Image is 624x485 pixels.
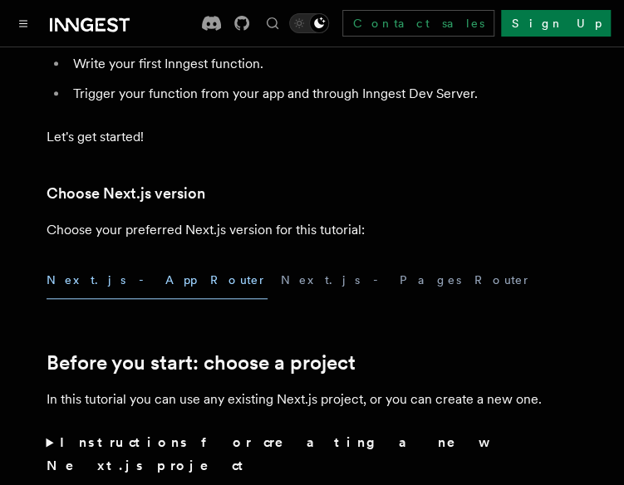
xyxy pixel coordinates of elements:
[68,52,578,76] li: Write your first Inngest function.
[342,10,494,37] a: Contact sales
[47,388,578,411] p: In this tutorial you can use any existing Next.js project, or you can create a new one.
[47,182,205,205] a: Choose Next.js version
[47,434,484,473] strong: Instructions for creating a new Next.js project
[47,218,578,242] p: Choose your preferred Next.js version for this tutorial:
[281,262,532,299] button: Next.js - Pages Router
[47,431,578,478] summary: Instructions for creating a new Next.js project
[47,262,268,299] button: Next.js - App Router
[47,351,356,375] a: Before you start: choose a project
[501,10,611,37] a: Sign Up
[263,13,283,33] button: Find something...
[13,13,33,33] button: Toggle navigation
[289,13,329,33] button: Toggle dark mode
[68,82,578,105] li: Trigger your function from your app and through Inngest Dev Server.
[47,125,578,149] p: Let's get started!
